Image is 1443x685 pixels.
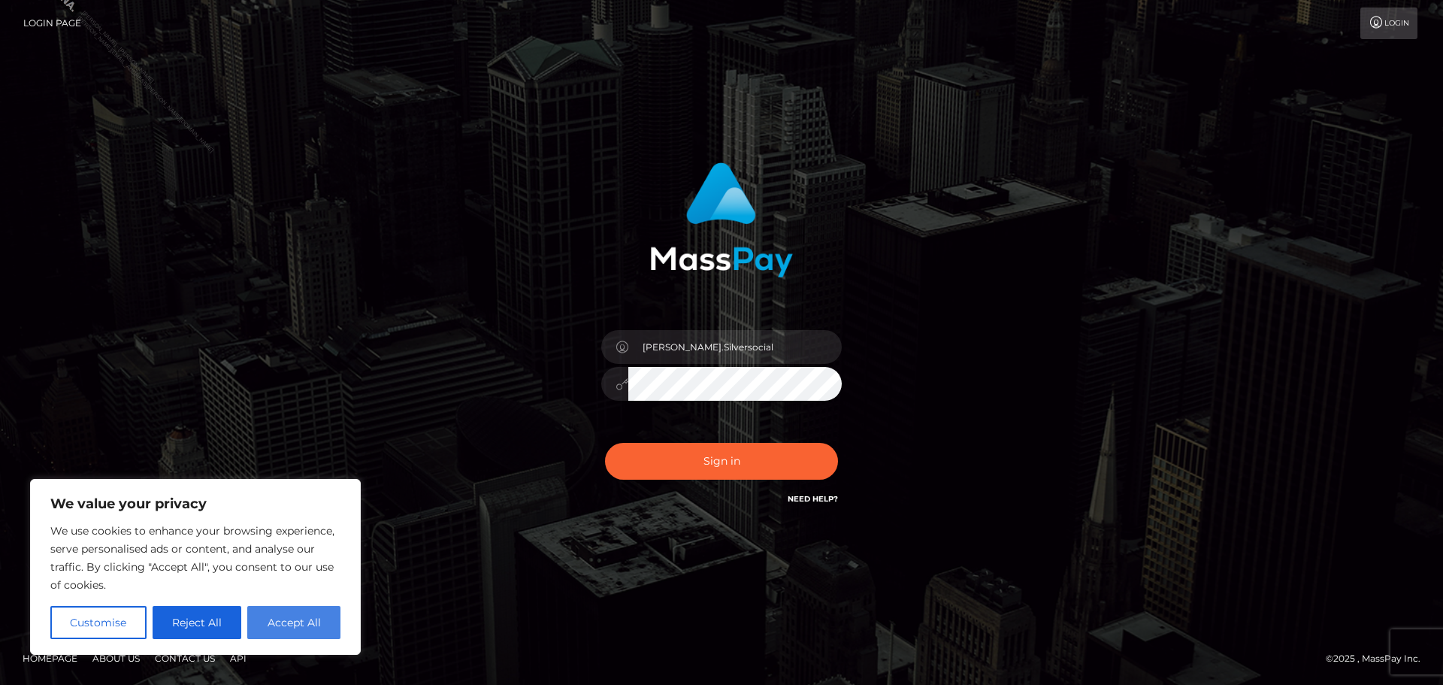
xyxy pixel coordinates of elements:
button: Reject All [153,606,242,639]
button: Sign in [605,443,838,480]
a: About Us [86,647,146,670]
p: We use cookies to enhance your browsing experience, serve personalised ads or content, and analys... [50,522,340,594]
img: MassPay Login [650,162,793,277]
input: Username... [628,330,842,364]
button: Accept All [247,606,340,639]
a: Login Page [23,8,81,39]
p: We value your privacy [50,495,340,513]
a: Need Help? [788,494,838,504]
a: Login [1360,8,1417,39]
a: API [224,647,253,670]
a: Contact Us [149,647,221,670]
div: We value your privacy [30,479,361,655]
div: © 2025 , MassPay Inc. [1326,650,1432,667]
a: Homepage [17,647,83,670]
button: Customise [50,606,147,639]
